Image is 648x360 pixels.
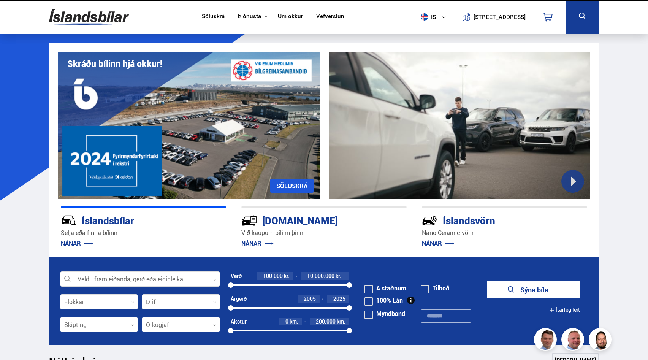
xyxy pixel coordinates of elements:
a: [STREET_ADDRESS] [456,6,530,28]
label: Myndband [364,311,405,317]
span: 200.000 [316,318,336,325]
a: Vefverslun [316,13,344,21]
div: Akstur [231,319,247,325]
div: Árgerð [231,296,247,302]
a: Söluskrá [202,13,225,21]
div: Verð [231,273,242,279]
a: Um okkur [278,13,303,21]
div: Íslandsvörn [422,213,560,227]
span: kr. [284,273,290,279]
button: Sýna bíla [487,281,580,298]
img: -Svtn6bYgwAsiwNX.svg [422,213,438,228]
span: 2005 [304,295,316,302]
img: svg+xml;base64,PHN2ZyB4bWxucz0iaHR0cDovL3d3dy53My5vcmcvMjAwMC9zdmciIHdpZHRoPSI1MTIiIGhlaWdodD0iNT... [421,13,428,21]
img: siFngHWaQ9KaOqBr.png [562,329,585,352]
a: NÁNAR [61,239,93,247]
button: [STREET_ADDRESS] [477,14,523,20]
img: tr5P-W3DuiFaO7aO.svg [241,213,257,228]
label: Á staðnum [364,285,406,291]
button: is [418,6,452,28]
div: Íslandsbílar [61,213,199,227]
span: 0 [285,318,288,325]
div: [DOMAIN_NAME] [241,213,380,227]
label: 100% Lán [364,297,403,303]
img: nhp88E3Fdnt1Opn2.png [590,329,613,352]
button: Þjónusta [238,13,261,20]
button: Ítarleg leit [549,301,580,319]
span: 100.000 [263,272,283,279]
p: Við kaupum bílinn þinn [241,228,407,237]
label: Tilboð [421,285,450,291]
span: km. [290,319,298,325]
span: kr. [336,273,341,279]
h1: Skráðu bílinn hjá okkur! [67,59,162,69]
p: Nano Ceramic vörn [422,228,587,237]
p: Selja eða finna bílinn [61,228,226,237]
img: FbJEzSuNWCJXmdc-.webp [535,329,558,352]
a: NÁNAR [241,239,274,247]
span: + [342,273,345,279]
span: 2025 [333,295,345,302]
img: G0Ugv5HjCgRt.svg [49,5,129,29]
a: SÖLUSKRÁ [270,179,314,193]
span: is [418,13,437,21]
span: km. [337,319,345,325]
span: 10.000.000 [307,272,334,279]
img: JRvxyua_JYH6wB4c.svg [61,213,77,228]
img: eKx6w-_Home_640_.png [58,52,320,199]
a: NÁNAR [422,239,454,247]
